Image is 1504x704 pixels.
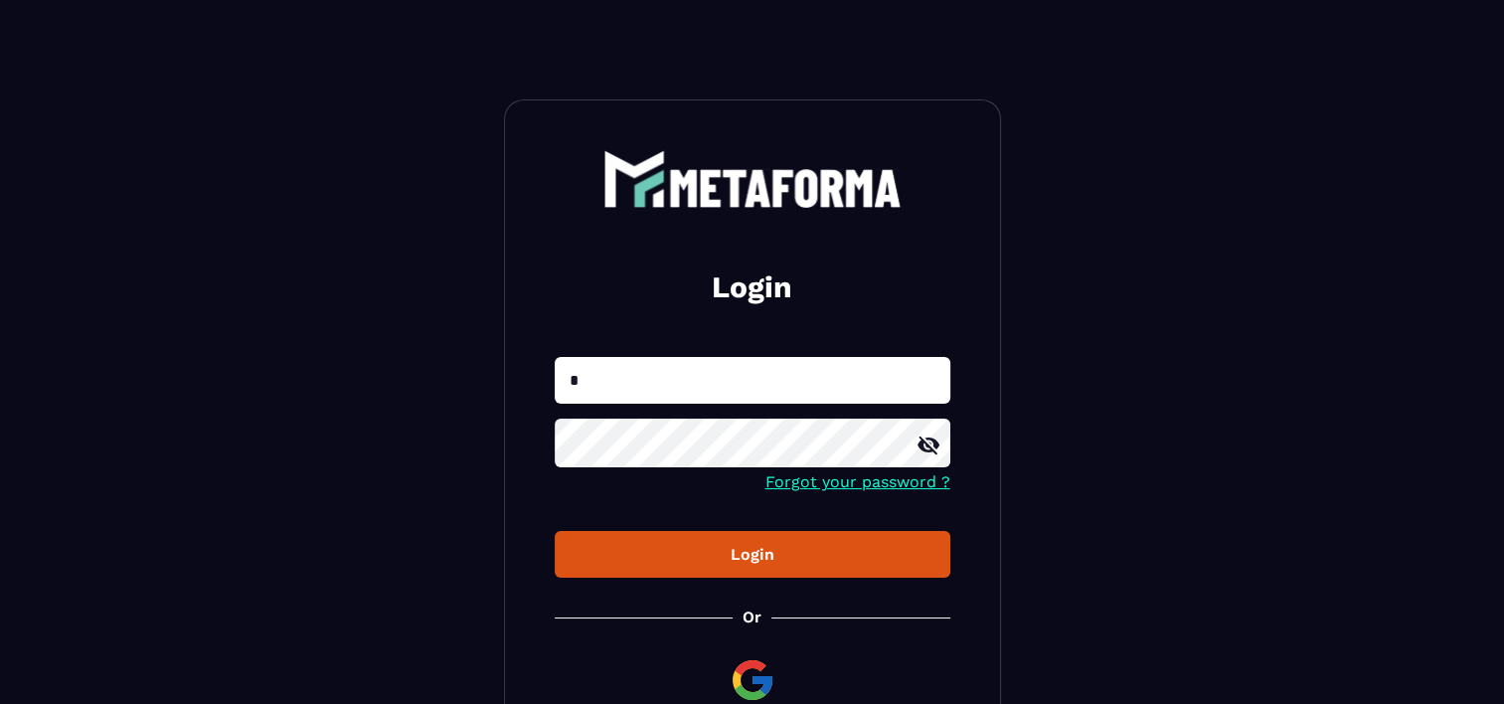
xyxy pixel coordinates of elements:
[571,545,934,564] div: Login
[555,150,950,208] a: logo
[579,267,926,307] h2: Login
[765,472,950,491] a: Forgot your password ?
[729,656,776,704] img: google
[555,531,950,578] button: Login
[743,608,761,626] p: Or
[603,150,902,208] img: logo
